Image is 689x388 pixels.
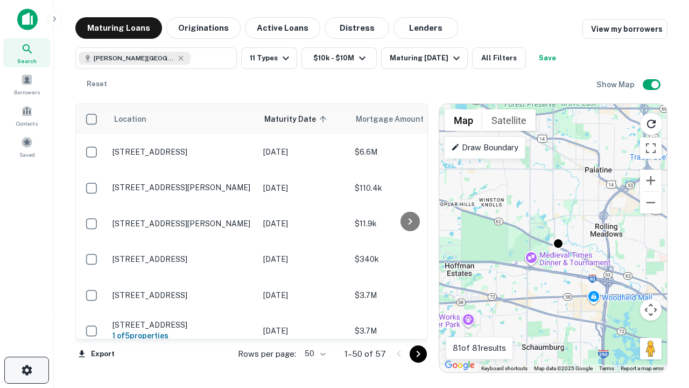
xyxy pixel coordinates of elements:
[3,101,51,130] a: Contacts
[482,109,536,131] button: Show satellite imagery
[640,137,662,159] button: Toggle fullscreen view
[241,47,297,69] button: 11 Types
[534,365,593,371] span: Map data ©2025 Google
[640,170,662,191] button: Zoom in
[113,320,252,330] p: [STREET_ADDRESS]
[113,330,252,342] h6: 1 of 5 properties
[17,9,38,30] img: capitalize-icon.png
[640,192,662,213] button: Zoom out
[596,79,636,91] h6: Show Map
[16,119,38,128] span: Contacts
[19,150,35,159] span: Saved
[263,325,344,337] p: [DATE]
[80,73,114,95] button: Reset
[355,325,462,337] p: $3.7M
[355,253,462,265] p: $340k
[263,218,344,230] p: [DATE]
[390,52,463,65] div: Maturing [DATE]
[3,38,51,67] a: Search
[472,47,526,69] button: All Filters
[599,365,614,371] a: Terms (opens in new tab)
[439,104,667,372] div: 0 0
[263,146,344,158] p: [DATE]
[393,17,458,39] button: Lenders
[355,146,462,158] p: $6.6M
[355,218,462,230] p: $11.9k
[640,113,663,135] button: Reload search area
[113,254,252,264] p: [STREET_ADDRESS]
[640,299,662,321] button: Map camera controls
[410,345,427,363] button: Go to next page
[14,88,40,96] span: Borrowers
[245,17,320,39] button: Active Loans
[113,147,252,157] p: [STREET_ADDRESS]
[263,289,344,301] p: [DATE]
[381,47,468,69] button: Maturing [DATE]
[113,290,252,300] p: [STREET_ADDRESS]
[344,348,386,361] p: 1–50 of 57
[300,346,327,362] div: 50
[621,365,664,371] a: Report a map error
[453,342,506,355] p: 81 of 81 results
[17,57,37,65] span: Search
[635,302,689,354] iframe: Chat Widget
[442,358,477,372] a: Open this area in Google Maps (opens a new window)
[325,17,389,39] button: Distress
[75,17,162,39] button: Maturing Loans
[356,113,438,126] span: Mortgage Amount
[113,219,252,228] p: [STREET_ADDRESS][PERSON_NAME]
[238,348,296,361] p: Rows per page:
[451,141,518,154] p: Draw Boundary
[481,365,528,372] button: Keyboard shortcuts
[113,183,252,192] p: [STREET_ADDRESS][PERSON_NAME]
[530,47,565,69] button: Save your search to get updates of matches that match your search criteria.
[349,104,468,134] th: Mortgage Amount
[75,346,117,362] button: Export
[3,132,51,161] a: Saved
[355,289,462,301] p: $3.7M
[442,358,477,372] img: Google
[445,109,482,131] button: Show street map
[264,113,330,126] span: Maturity Date
[263,182,344,194] p: [DATE]
[301,47,377,69] button: $10k - $10M
[114,113,146,126] span: Location
[166,17,241,39] button: Originations
[263,253,344,265] p: [DATE]
[94,53,174,63] span: [PERSON_NAME][GEOGRAPHIC_DATA], [GEOGRAPHIC_DATA]
[258,104,349,134] th: Maturity Date
[107,104,258,134] th: Location
[582,19,667,39] a: View my borrowers
[3,70,51,99] a: Borrowers
[355,182,462,194] p: $110.4k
